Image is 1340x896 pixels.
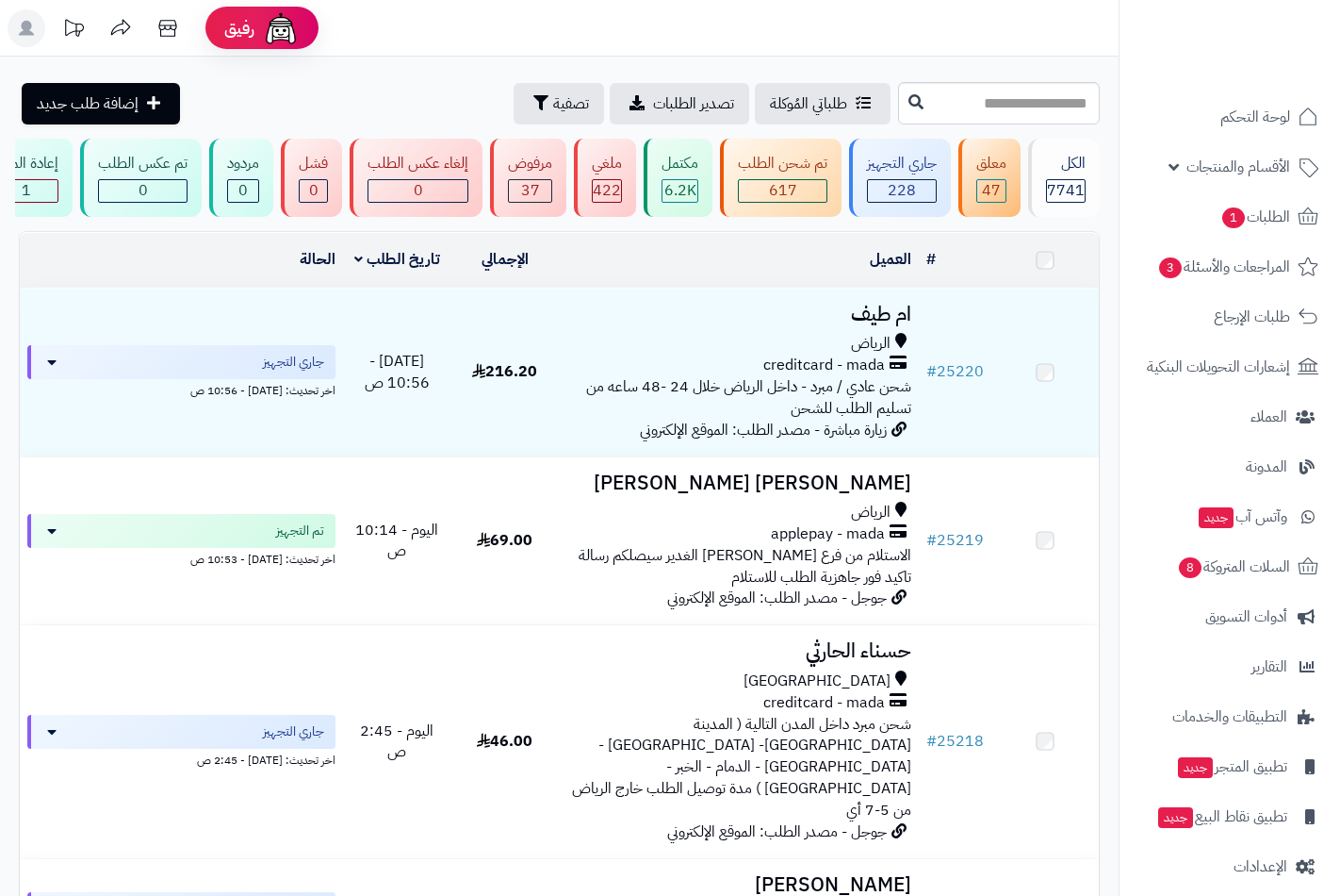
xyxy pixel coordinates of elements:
[263,353,324,372] span: جاري التجهيز
[1220,204,1290,230] span: الطلبات
[309,179,319,202] span: 0
[365,350,430,394] span: [DATE] - 10:56 ص
[360,720,433,764] span: اليوم - 2:45 ص
[955,139,1024,217] a: معلق 47
[368,153,468,174] div: إلغاء عكس الطلب
[553,92,589,115] span: تصفية
[1156,804,1287,830] span: تطبيق نقاط البيع
[1197,504,1287,530] span: وآتس آب
[27,548,335,568] div: اخر تحديث: [DATE] - 10:53 ص
[592,153,622,174] div: ملغي
[27,749,335,769] div: اخر تحديث: [DATE] - 2:45 ص
[926,529,937,552] span: #
[1024,139,1103,217] a: الكل7741
[1186,154,1290,180] span: الأقسام والمنتجات
[1131,594,1329,639] a: أدوات التسويق
[368,180,467,202] div: 0
[50,9,97,52] a: تحديثات المنصة
[477,730,532,753] span: 46.00
[1159,257,1182,278] span: 3
[262,9,300,47] img: ai-face.png
[1131,794,1329,839] a: تطبيق نقاط البيعجديد
[566,473,910,494] h3: [PERSON_NAME] [PERSON_NAME]
[566,304,910,325] h3: ام طيف
[224,17,254,40] span: رفيق
[851,502,891,523] span: الرياض
[1047,179,1085,202] span: 7741
[572,713,911,821] span: شحن مبرد داخل المدن التالية ( المدينة [GEOGRAPHIC_DATA]- [GEOGRAPHIC_DATA] - [GEOGRAPHIC_DATA] - ...
[579,544,911,589] span: الاستلام من فرع [PERSON_NAME] الغدير سيصلكم رسالة تاكيد فور جاهزية الطلب للاستلام
[1234,854,1287,880] span: الإعدادات
[22,83,180,124] a: إضافة طلب جديد
[1131,494,1329,539] a: وآتس آبجديد
[37,92,139,115] span: إضافة طلب جديد
[769,179,797,202] span: 617
[1222,207,1245,228] span: 1
[238,179,248,202] span: 0
[355,519,438,563] span: اليوم - 10:14 ص
[1131,94,1329,140] a: لوحة التحكم
[27,379,335,399] div: اخر تحديث: [DATE] - 10:56 ص
[739,180,826,202] div: 617
[22,179,31,202] span: 1
[926,529,984,552] a: #25219
[1246,454,1287,480] span: المدونة
[1220,104,1290,130] span: لوحة التحكم
[1131,244,1329,290] a: المراجعات والأسئلة3
[300,180,327,202] div: 0
[139,179,148,202] span: 0
[76,139,205,217] a: تم عكس الطلب 0
[771,523,885,545] span: applepay - mada
[1172,704,1287,730] span: التطبيقات والخدمات
[354,248,440,271] a: تاريخ الطلب
[509,180,551,202] div: 37
[926,360,937,383] span: #
[716,139,845,217] a: تم شحن الطلب 617
[300,248,335,271] a: الحالة
[414,179,423,202] span: 0
[976,153,1006,174] div: معلق
[276,522,324,540] span: تم التجهيز
[868,180,936,202] div: 228
[744,671,891,692] span: [GEOGRAPHIC_DATA]
[593,179,621,202] span: 422
[1178,757,1213,778] span: جديد
[1131,544,1329,589] a: السلات المتروكة8
[610,83,749,124] a: تصدير الطلبات
[870,248,911,271] a: العميل
[738,153,827,174] div: تم شحن الطلب
[1177,554,1290,580] span: السلات المتروكة
[593,180,621,202] div: 422
[228,180,258,202] div: 0
[653,92,734,115] span: تصدير الطلبات
[1131,294,1329,340] a: طلبات الإرجاع
[1176,754,1287,780] span: تطبيق المتجر
[1131,844,1329,889] a: الإعدادات
[1131,344,1329,390] a: إشعارات التحويلات البنكية
[1157,254,1290,280] span: المراجعات والأسئلة
[1147,354,1290,380] span: إشعارات التحويلات البنكية
[763,355,885,376] span: creditcard - mada
[667,821,887,843] span: جوجل - مصدر الطلب: الموقع الإلكتروني
[1212,46,1322,86] img: logo-2.png
[477,529,532,552] span: 69.00
[982,179,1001,202] span: 47
[566,640,910,662] h3: حسناء الحارثي
[662,153,698,174] div: مكتمل
[1131,194,1329,240] a: الطلبات1
[755,83,891,124] a: طلباتي المُوكلة
[662,180,697,202] div: 6212
[1131,444,1329,489] a: المدونة
[299,153,328,174] div: فشل
[770,92,847,115] span: طلباتي المُوكلة
[667,587,887,609] span: جوجل - مصدر الطلب: الموقع الإلكتروني
[346,139,486,217] a: إلغاء عكس الطلب 0
[1251,654,1287,680] span: التقارير
[1131,644,1329,689] a: التقارير
[1214,304,1290,330] span: طلبات الإرجاع
[926,360,984,383] a: #25220
[1131,394,1329,440] a: العملاء
[277,139,346,217] a: فشل 0
[586,375,911,420] span: شحن عادي / مبرد - داخل الرياض خلال 24 -48 ساعه من تسليم الطلب للشحن
[508,153,552,174] div: مرفوض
